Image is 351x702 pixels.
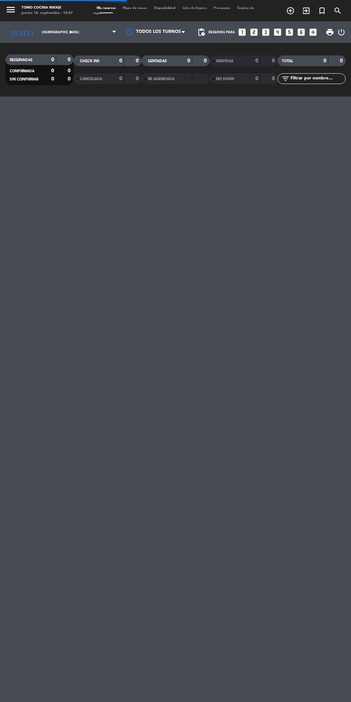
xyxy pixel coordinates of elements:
[255,76,258,81] strong: 0
[68,77,72,82] strong: 0
[187,58,190,63] strong: 0
[237,28,247,37] i: looks_one
[67,28,75,36] i: arrow_drop_down
[5,25,38,39] i: [DATE]
[179,6,210,10] span: Lista de Espera
[51,57,54,62] strong: 0
[80,77,102,81] span: CANCELADA
[281,74,290,83] i: filter_list
[51,77,54,82] strong: 0
[326,28,334,36] span: print
[272,58,276,63] strong: 0
[5,4,16,15] i: menu
[318,6,326,15] i: turned_in_not
[93,6,119,10] span: Mis reservas
[80,59,100,63] span: CHECK INS
[68,57,72,62] strong: 0
[340,58,344,63] strong: 0
[51,68,54,73] strong: 0
[136,76,140,81] strong: 0
[210,6,234,10] span: Pre-acceso
[208,30,235,34] span: Reservas para
[249,28,259,37] i: looks_two
[204,58,208,63] strong: 0
[302,6,311,15] i: exit_to_app
[119,76,122,81] strong: 0
[308,28,318,37] i: add_box
[216,59,234,63] span: SERVIDAS
[337,21,346,43] div: LOG OUT
[10,58,33,62] span: RESERVADAS
[136,58,140,63] strong: 0
[216,77,234,81] span: NO SHOW
[272,76,276,81] strong: 0
[10,78,38,81] span: SIN CONFIRMAR
[282,59,293,63] span: TOTAL
[148,59,167,63] span: SENTADAS
[119,58,122,63] strong: 0
[273,28,282,37] i: looks_4
[21,5,73,11] div: Tomo Cocina Nikkei
[148,77,174,81] span: RE AGENDADA
[68,68,72,73] strong: 0
[10,69,34,73] span: CONFIRMADA
[297,28,306,37] i: looks_6
[150,6,179,10] span: Disponibilidad
[261,28,270,37] i: looks_3
[21,11,73,16] div: jueves 18. septiembre - 18:07
[290,75,345,83] input: Filtrar por nombre...
[285,28,294,37] i: looks_5
[197,28,206,36] span: pending_actions
[323,58,326,63] strong: 0
[333,6,342,15] i: search
[119,6,150,10] span: Mapa de mesas
[255,58,258,63] strong: 0
[5,4,16,17] button: menu
[337,28,346,36] i: power_settings_new
[286,6,295,15] i: add_circle_outline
